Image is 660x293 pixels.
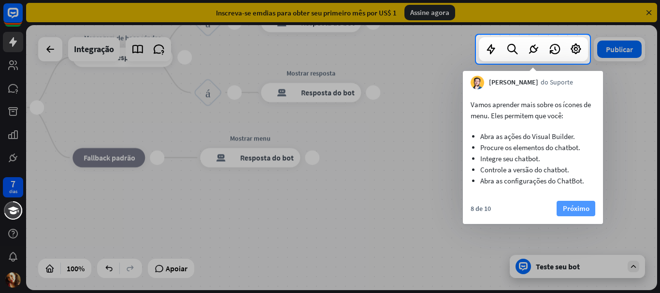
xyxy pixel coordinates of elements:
[480,154,540,163] font: Integre seu chatbot.
[541,78,573,86] font: do Suporte
[563,204,589,213] font: Próximo
[471,100,591,120] font: Vamos aprender mais sobre os ícones de menu. Eles permitem que você:
[471,204,491,213] font: 8 de 10
[480,132,575,141] font: Abra as ações do Visual Builder.
[557,201,595,216] button: Próximo
[480,176,584,185] font: Abra as configurações do ChatBot.
[8,4,37,33] button: Abra o widget de bate-papo do LiveChat
[489,78,538,86] font: [PERSON_NAME]
[480,143,580,152] font: Procure os elementos do chatbot.
[480,165,569,174] font: Controle a versão do chatbot.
